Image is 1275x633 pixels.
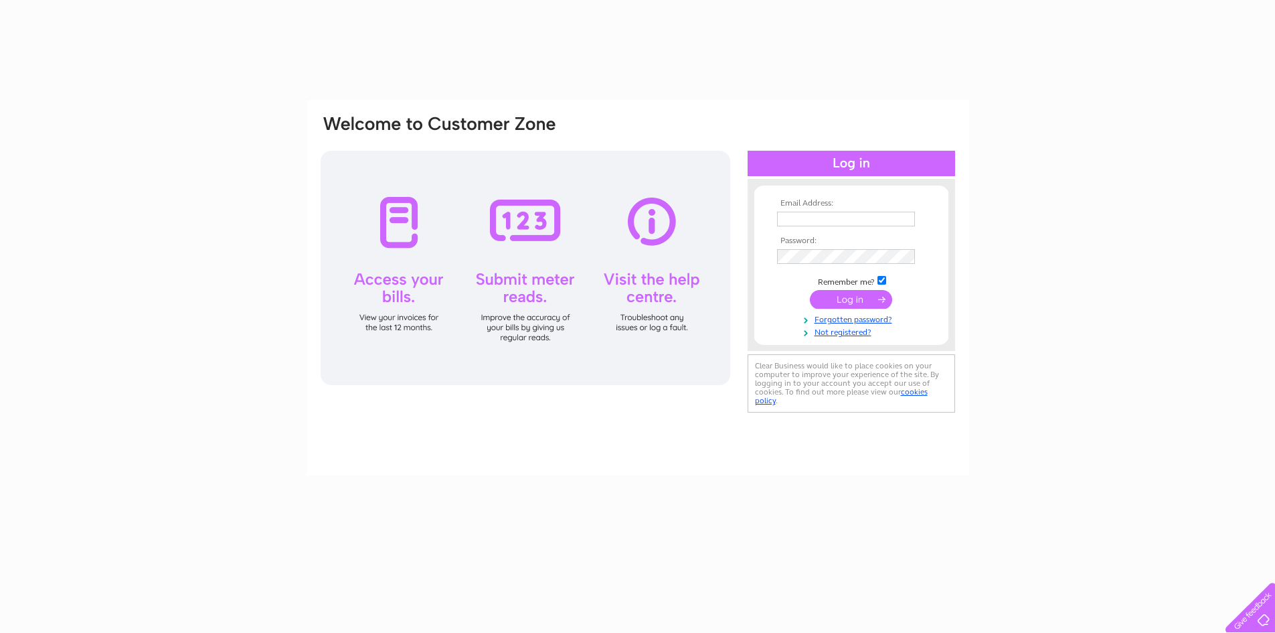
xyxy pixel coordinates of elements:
[777,312,929,325] a: Forgotten password?
[810,290,892,309] input: Submit
[748,354,955,413] div: Clear Business would like to place cookies on your computer to improve your experience of the sit...
[774,236,929,246] th: Password:
[755,387,928,405] a: cookies policy
[774,199,929,208] th: Email Address:
[774,274,929,287] td: Remember me?
[777,325,929,338] a: Not registered?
